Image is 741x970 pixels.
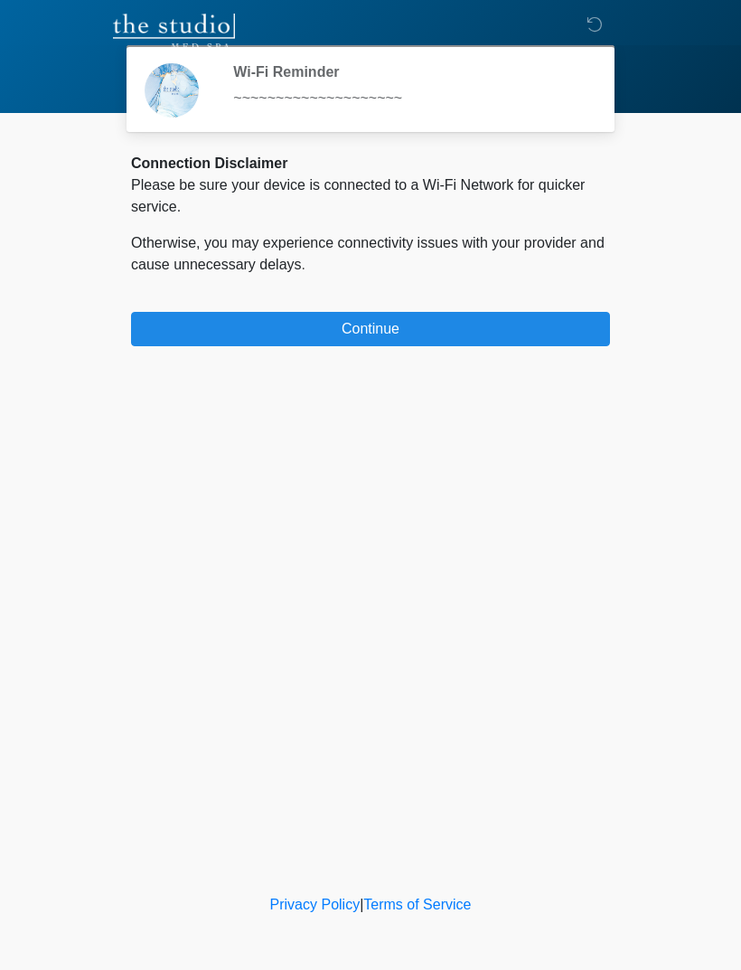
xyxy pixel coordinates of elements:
[360,897,363,912] a: |
[113,14,235,50] img: The Studio Med Spa Logo
[131,232,610,276] p: Otherwise, you may experience connectivity issues with your provider and cause unnecessary delays
[270,897,361,912] a: Privacy Policy
[233,63,583,80] h2: Wi-Fi Reminder
[233,88,583,109] div: ~~~~~~~~~~~~~~~~~~~~
[131,312,610,346] button: Continue
[302,257,305,272] span: .
[131,174,610,218] p: Please be sure your device is connected to a Wi-Fi Network for quicker service.
[363,897,471,912] a: Terms of Service
[131,153,610,174] div: Connection Disclaimer
[145,63,199,118] img: Agent Avatar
